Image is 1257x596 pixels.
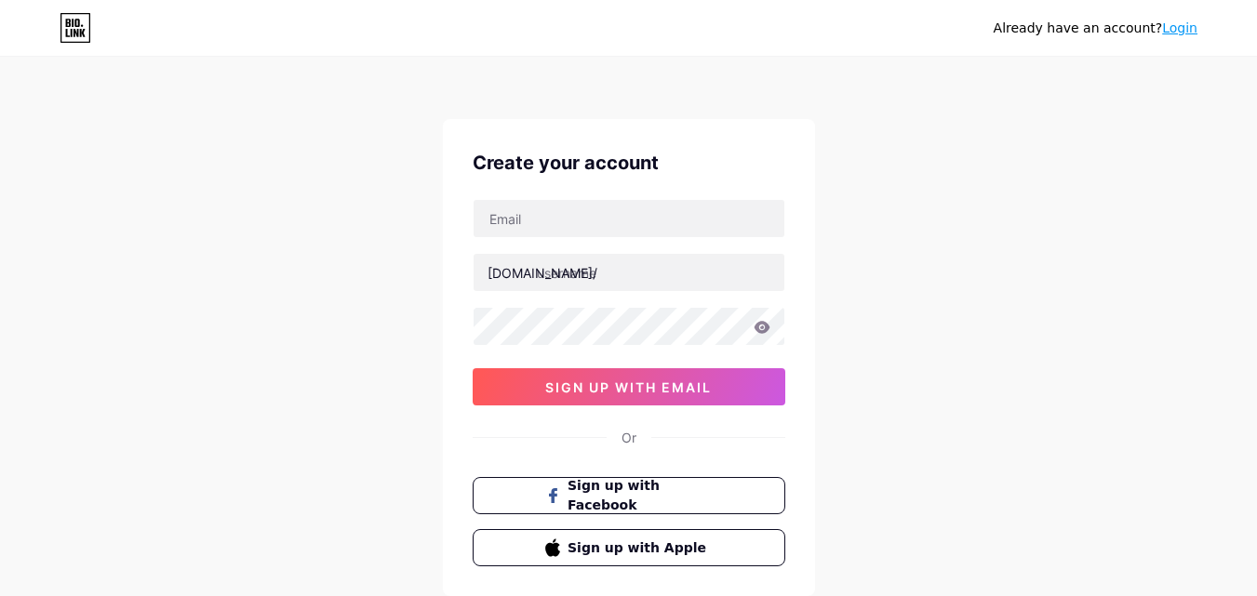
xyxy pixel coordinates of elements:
span: Sign up with Apple [568,538,712,558]
div: Already have an account? [994,19,1197,38]
button: Sign up with Facebook [473,477,785,514]
div: Or [622,428,636,447]
button: Sign up with Apple [473,529,785,566]
a: Login [1162,20,1197,35]
span: Sign up with Facebook [568,476,712,515]
input: username [474,254,784,291]
div: [DOMAIN_NAME]/ [488,263,597,283]
input: Email [474,200,784,237]
div: Create your account [473,149,785,177]
button: sign up with email [473,368,785,405]
span: sign up with email [545,379,712,395]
